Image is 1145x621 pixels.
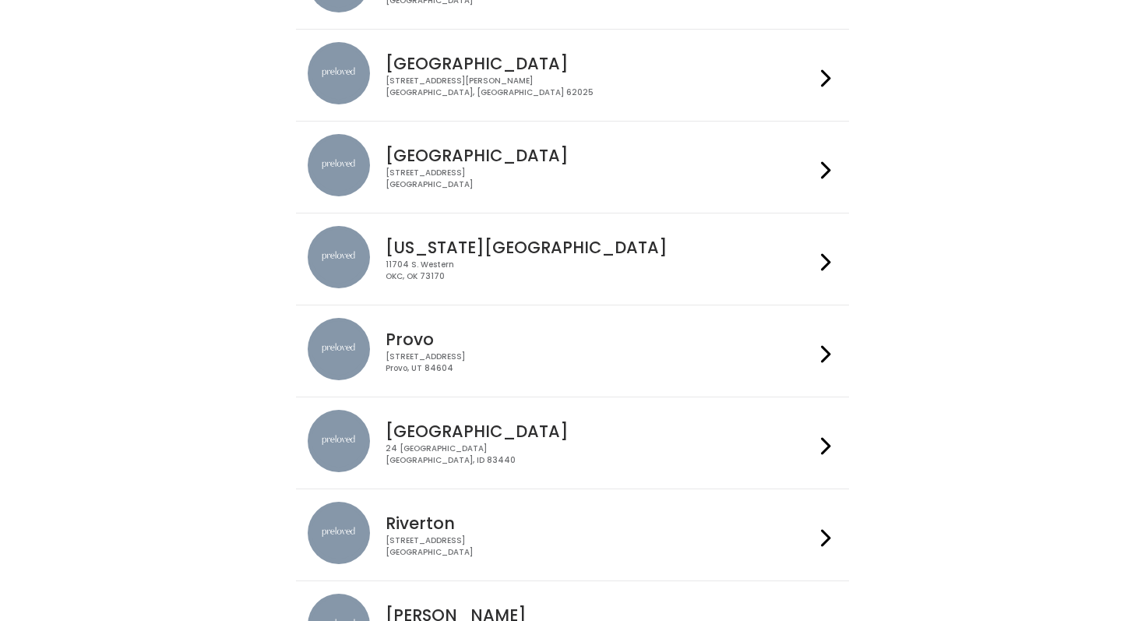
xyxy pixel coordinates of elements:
[386,146,814,164] h4: [GEOGRAPHIC_DATA]
[308,42,370,104] img: preloved location
[308,410,370,472] img: preloved location
[308,410,837,476] a: preloved location [GEOGRAPHIC_DATA] 24 [GEOGRAPHIC_DATA][GEOGRAPHIC_DATA], ID 83440
[386,422,814,440] h4: [GEOGRAPHIC_DATA]
[386,55,814,72] h4: [GEOGRAPHIC_DATA]
[308,226,837,292] a: preloved location [US_STATE][GEOGRAPHIC_DATA] 11704 S. WesternOKC, OK 73170
[386,168,814,190] div: [STREET_ADDRESS] [GEOGRAPHIC_DATA]
[308,502,370,564] img: preloved location
[386,443,814,466] div: 24 [GEOGRAPHIC_DATA] [GEOGRAPHIC_DATA], ID 83440
[386,514,814,532] h4: Riverton
[386,76,814,98] div: [STREET_ADDRESS][PERSON_NAME] [GEOGRAPHIC_DATA], [GEOGRAPHIC_DATA] 62025
[308,318,837,384] a: preloved location Provo [STREET_ADDRESS]Provo, UT 84604
[308,502,837,568] a: preloved location Riverton [STREET_ADDRESS][GEOGRAPHIC_DATA]
[386,535,814,558] div: [STREET_ADDRESS] [GEOGRAPHIC_DATA]
[386,351,814,374] div: [STREET_ADDRESS] Provo, UT 84604
[308,318,370,380] img: preloved location
[308,134,370,196] img: preloved location
[386,259,814,282] div: 11704 S. Western OKC, OK 73170
[308,42,837,108] a: preloved location [GEOGRAPHIC_DATA] [STREET_ADDRESS][PERSON_NAME][GEOGRAPHIC_DATA], [GEOGRAPHIC_D...
[386,238,814,256] h4: [US_STATE][GEOGRAPHIC_DATA]
[308,134,837,200] a: preloved location [GEOGRAPHIC_DATA] [STREET_ADDRESS][GEOGRAPHIC_DATA]
[308,226,370,288] img: preloved location
[386,330,814,348] h4: Provo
